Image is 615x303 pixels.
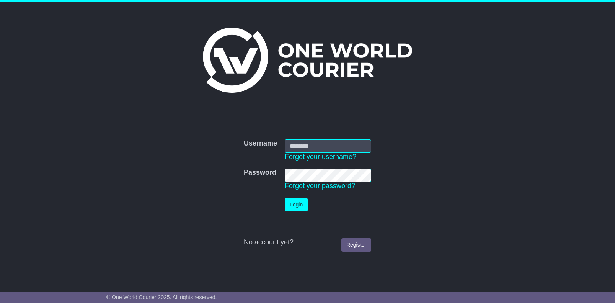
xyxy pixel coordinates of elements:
[244,169,276,177] label: Password
[285,153,356,161] a: Forgot your username?
[285,198,308,211] button: Login
[285,182,355,190] a: Forgot your password?
[244,238,371,247] div: No account yet?
[203,28,412,93] img: One World
[244,139,277,148] label: Username
[341,238,371,252] a: Register
[106,294,217,300] span: © One World Courier 2025. All rights reserved.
